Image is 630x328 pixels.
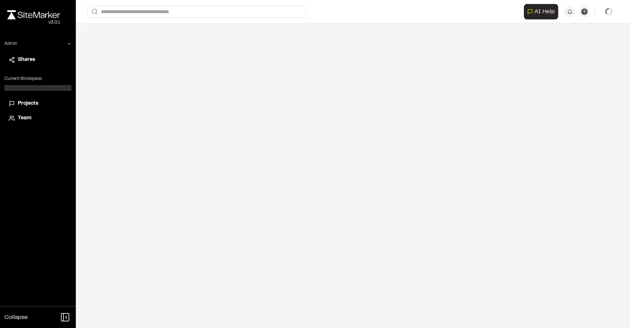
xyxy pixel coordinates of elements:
a: Team [9,114,67,122]
span: Shares [18,56,35,64]
img: rebrand.png [7,10,60,19]
button: Open AI Assistant [524,4,558,19]
span: AI Help [534,7,555,16]
button: Search [87,6,101,18]
p: Admin [4,40,17,47]
a: Projects [9,100,67,108]
div: Open AI Assistant [524,4,561,19]
p: Current Workspace [4,76,71,82]
span: Collapse [4,313,28,322]
span: Projects [18,100,38,108]
a: Shares [9,56,67,64]
div: Oh geez...please don't... [7,19,60,26]
span: Team [18,114,31,122]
